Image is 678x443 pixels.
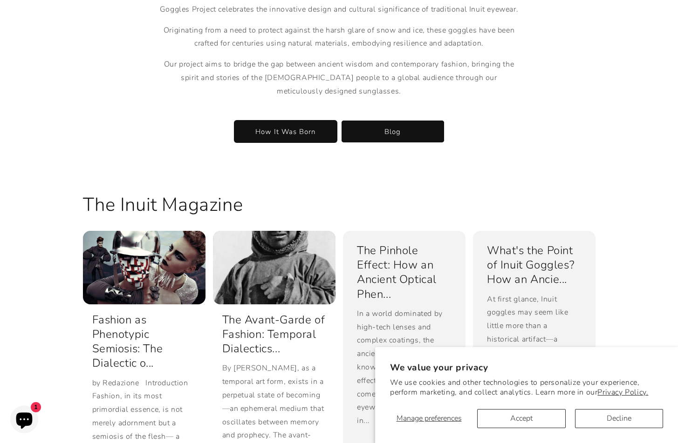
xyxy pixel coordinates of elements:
h2: We value your privacy [390,362,663,374]
a: What's the Point of Inuit Goggles? How an Ancie... [487,243,582,287]
a: The Pinhole Effect: How an Ancient Optical Phen... [357,243,452,302]
button: Decline [575,409,663,428]
span: Manage preferences [397,413,462,423]
a: Privacy Policy. [597,387,648,397]
button: Accept [477,409,565,428]
a: The Avant-Garde of Fashion: Temporal Dialectics... [222,313,326,356]
button: Manage preferences [390,409,468,428]
a: Fashion as Phenotypic Semiosis: The Dialectic o... [92,313,196,371]
inbox-online-store-chat: Shopify online store chat [7,405,41,436]
a: How It Was Born [234,121,337,142]
p: Our project aims to bridge the gap between ancient wisdom and contemporary fashion, bringing the ... [158,58,521,111]
p: Originating from a need to protect against the harsh glare of snow and ice, these goggles have be... [158,24,521,51]
p: We use cookies and other technologies to personalize your experience, perform marketing, and coll... [390,378,663,397]
h2: The Inuit Magazine [83,193,243,217]
a: Blog [342,121,444,142]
